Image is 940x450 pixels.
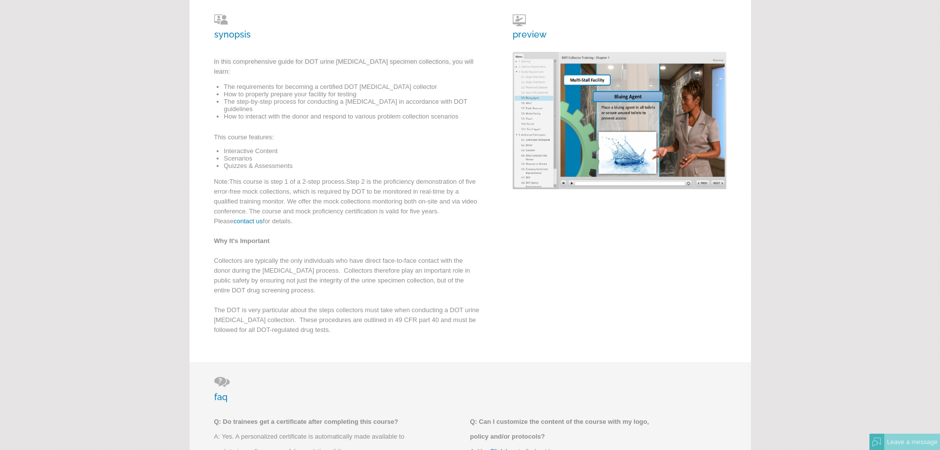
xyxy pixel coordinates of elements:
li: Interactive Content [224,147,481,155]
li: Scenarios [224,155,481,162]
p: Collectors are typically the only individuals who have direct face-to-face contact with the donor... [214,256,481,340]
p: Q: Do trainees get a certificate after completing this course? [214,414,412,429]
h3: preview [513,14,547,40]
p: Step 2 is the proficiency demonstration of five error-free mock collections, which is required by... [214,177,481,231]
li: The requirements for becoming a certified DOT [MEDICAL_DATA] collector [224,83,481,90]
h3: faq [214,377,726,402]
li: How to properly prepare your facility for testing [224,90,481,98]
span: This course is step 1 of a 2-step process. [229,178,346,185]
div: Leave a message [884,434,940,450]
p: Q: Can I customize the content of the course with my logo, policy and/or protocols? [470,414,668,444]
li: Quizzes & Assessments [224,162,481,169]
strong: Why It's Important [214,237,270,245]
h3: synopsis [214,14,481,40]
img: Offline [872,438,881,447]
li: How to interact with the donor and respond to various problem collection scenarios [224,113,481,120]
a: contact us [233,217,263,225]
span: In this comprehensive guide for DOT urine [MEDICAL_DATA] specimen collections, you will learn: [214,58,474,75]
li: The step-by-step process for conducting a [MEDICAL_DATA] in accordance with DOT guidelines [224,98,481,113]
img: DCT_Screenshot_1.png [513,52,726,189]
span: Note: [214,178,229,185]
p: This course features: [214,132,481,147]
